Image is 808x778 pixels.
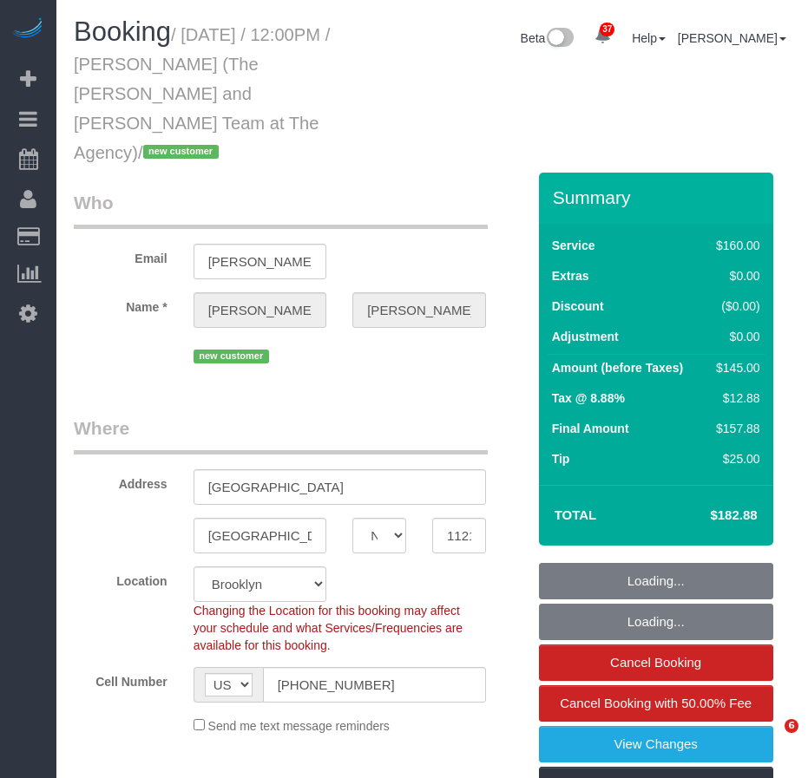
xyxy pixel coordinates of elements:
span: 37 [600,23,614,36]
a: Beta [521,31,575,45]
label: Address [61,469,181,493]
input: Last Name [352,292,486,328]
iframe: Intercom live chat [749,719,791,761]
span: new customer [143,145,219,159]
span: Cancel Booking with 50.00% Fee [560,696,752,710]
span: Send me text message reminders [208,719,390,733]
div: $160.00 [709,237,759,254]
small: / [DATE] / 12:00PM / [PERSON_NAME] (The [PERSON_NAME] and [PERSON_NAME] Team at The Agency) [74,25,330,162]
div: $157.88 [709,420,759,437]
label: Tip [552,450,570,467]
input: Email [194,244,327,279]
img: New interface [545,28,574,50]
div: $25.00 [709,450,759,467]
label: Cell Number [61,667,181,690]
h4: $182.88 [658,508,757,523]
input: City [194,518,327,553]
a: Cancel Booking with 50.00% Fee [539,685,773,722]
input: Cell Number [263,667,486,703]
div: $0.00 [709,328,759,345]
label: Service [552,237,595,254]
span: new customer [194,350,269,363]
label: Tax @ 8.88% [552,389,625,407]
label: Extras [552,267,589,284]
label: Location [61,566,181,590]
label: Email [61,244,181,267]
legend: Where [74,415,488,454]
input: First Name [194,292,327,328]
div: $0.00 [709,267,759,284]
img: Automaid Logo [10,17,45,42]
legend: Who [74,190,488,229]
label: Final Amount [552,420,629,437]
input: Zip Code [432,518,486,553]
div: ($0.00) [709,297,759,315]
label: Amount (before Taxes) [552,359,683,376]
span: Booking [74,16,171,47]
a: 37 [586,17,620,56]
label: Name * [61,292,181,316]
a: [PERSON_NAME] [678,31,786,45]
div: $12.88 [709,389,759,407]
span: Changing the Location for this booking may affect your schedule and what Services/Frequencies are... [194,604,463,652]
strong: Total [555,507,597,522]
a: View Changes [539,726,773,762]
h3: Summary [553,187,765,207]
span: 6 [785,719,798,733]
a: Help [632,31,666,45]
span: / [138,143,224,162]
div: $145.00 [709,359,759,376]
a: Cancel Booking [539,644,773,681]
label: Discount [552,297,604,315]
label: Adjustment [552,328,619,345]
